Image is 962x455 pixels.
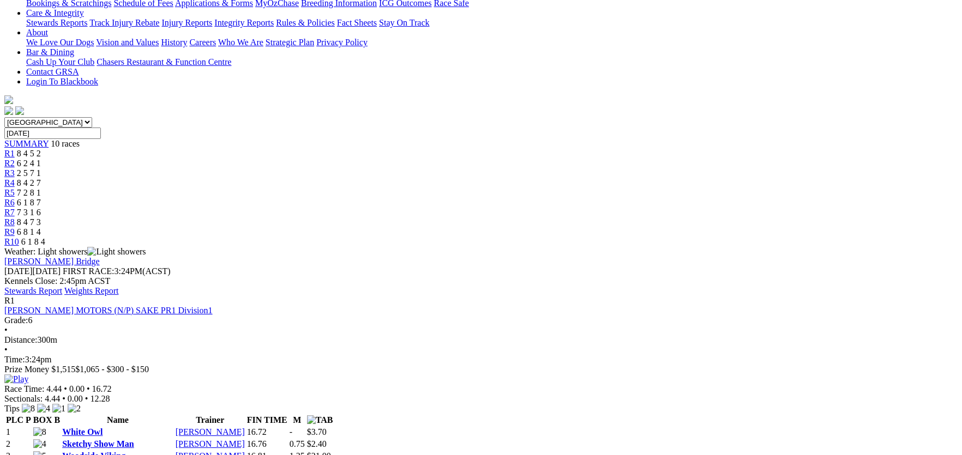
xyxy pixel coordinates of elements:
div: Kennels Close: 2:45pm ACST [4,276,958,286]
a: Stewards Report [4,286,62,295]
span: • [64,384,67,393]
div: Care & Integrity [26,18,958,28]
a: Privacy Policy [316,38,368,47]
td: 16.72 [246,427,288,438]
span: $1,065 - $300 - $150 [75,365,149,374]
span: 6 8 1 4 [17,227,41,236]
a: Cash Up Your Club [26,57,94,66]
a: R3 [4,168,15,178]
img: 2 [68,404,81,414]
span: R10 [4,237,19,246]
a: Weights Report [64,286,119,295]
img: TAB [307,415,333,425]
span: P [26,415,31,424]
span: B [54,415,60,424]
a: Strategic Plan [266,38,314,47]
a: R6 [4,198,15,207]
span: 8 4 5 2 [17,149,41,158]
a: Vision and Values [96,38,159,47]
a: R9 [4,227,15,236]
span: • [87,384,90,393]
span: • [4,345,8,354]
a: About [26,28,48,37]
span: PLC [6,415,23,424]
span: 2 5 7 1 [17,168,41,178]
span: [DATE] [4,266,33,276]
span: 12.28 [90,394,110,403]
span: • [85,394,88,403]
a: [PERSON_NAME] [176,439,245,448]
a: R2 [4,159,15,168]
img: Play [4,374,28,384]
a: Chasers Restaurant & Function Centre [97,57,231,66]
th: FIN TIME [246,415,288,426]
a: Track Injury Rebate [89,18,159,27]
span: Tips [4,404,20,413]
img: 8 [33,427,46,437]
img: facebook.svg [4,106,13,115]
th: Trainer [175,415,245,426]
span: $3.70 [307,427,327,436]
span: 6 1 8 7 [17,198,41,207]
div: Bar & Dining [26,57,958,67]
span: Distance: [4,335,37,344]
a: Stay On Track [379,18,429,27]
a: Stewards Reports [26,18,87,27]
a: R1 [4,149,15,158]
a: Who We Are [218,38,263,47]
a: White Owl [62,427,103,436]
span: BOX [33,415,52,424]
div: 300m [4,335,958,345]
span: 8 4 2 7 [17,178,41,187]
span: 4.44 [45,394,60,403]
a: Integrity Reports [214,18,274,27]
a: R4 [4,178,15,187]
span: Time: [4,355,25,364]
a: R7 [4,208,15,217]
img: 4 [37,404,50,414]
span: • [62,394,65,403]
span: 10 races [51,139,80,148]
span: 16.72 [92,384,112,393]
a: R5 [4,188,15,197]
td: 2 [5,439,32,450]
td: 1 [5,427,32,438]
span: 8 4 7 3 [17,217,41,227]
span: Sectionals: [4,394,43,403]
a: Login To Blackbook [26,77,98,86]
span: FIRST RACE: [63,266,114,276]
span: • [4,325,8,335]
span: 3:24PM(ACST) [63,266,171,276]
a: Contact GRSA [26,67,79,76]
a: Bar & Dining [26,47,74,57]
img: 4 [33,439,46,449]
a: We Love Our Dogs [26,38,94,47]
span: Grade: [4,316,28,325]
input: Select date [4,128,101,139]
img: 1 [52,404,65,414]
a: SUMMARY [4,139,49,148]
div: Prize Money $1,515 [4,365,958,374]
a: [PERSON_NAME] [176,427,245,436]
a: R8 [4,217,15,227]
span: [DATE] [4,266,61,276]
span: 0.00 [69,384,85,393]
text: 0.75 [290,439,305,448]
a: History [161,38,187,47]
div: 3:24pm [4,355,958,365]
th: Name [62,415,174,426]
a: Fact Sheets [337,18,377,27]
span: 7 3 1 6 [17,208,41,217]
img: Light showers [87,247,146,257]
span: 6 1 8 4 [21,237,45,246]
a: Injury Reports [161,18,212,27]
